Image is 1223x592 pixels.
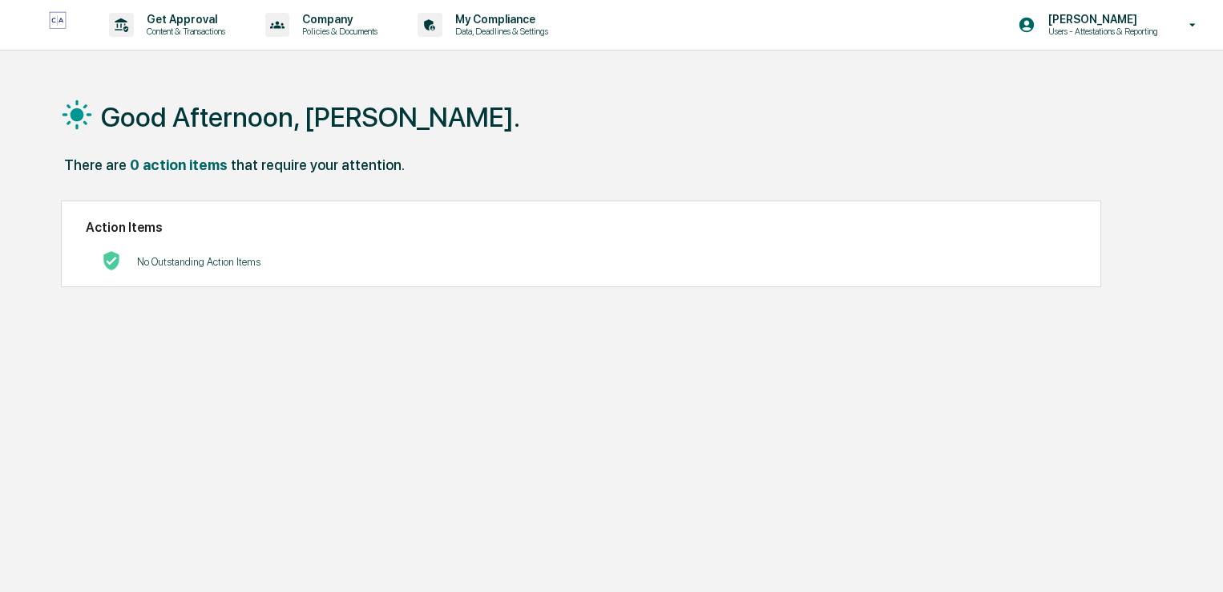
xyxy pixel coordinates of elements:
[134,13,233,26] p: Get Approval
[130,156,228,173] div: 0 action items
[86,220,1076,235] h2: Action Items
[102,251,121,270] img: No Actions logo
[442,26,556,37] p: Data, Deadlines & Settings
[289,13,385,26] p: Company
[38,11,77,38] img: logo
[1035,26,1166,37] p: Users - Attestations & Reporting
[1035,13,1166,26] p: [PERSON_NAME]
[231,156,405,173] div: that require your attention.
[64,156,127,173] div: There are
[442,13,556,26] p: My Compliance
[101,101,520,133] h1: Good Afternoon, [PERSON_NAME].
[137,256,260,268] p: No Outstanding Action Items
[134,26,233,37] p: Content & Transactions
[289,26,385,37] p: Policies & Documents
